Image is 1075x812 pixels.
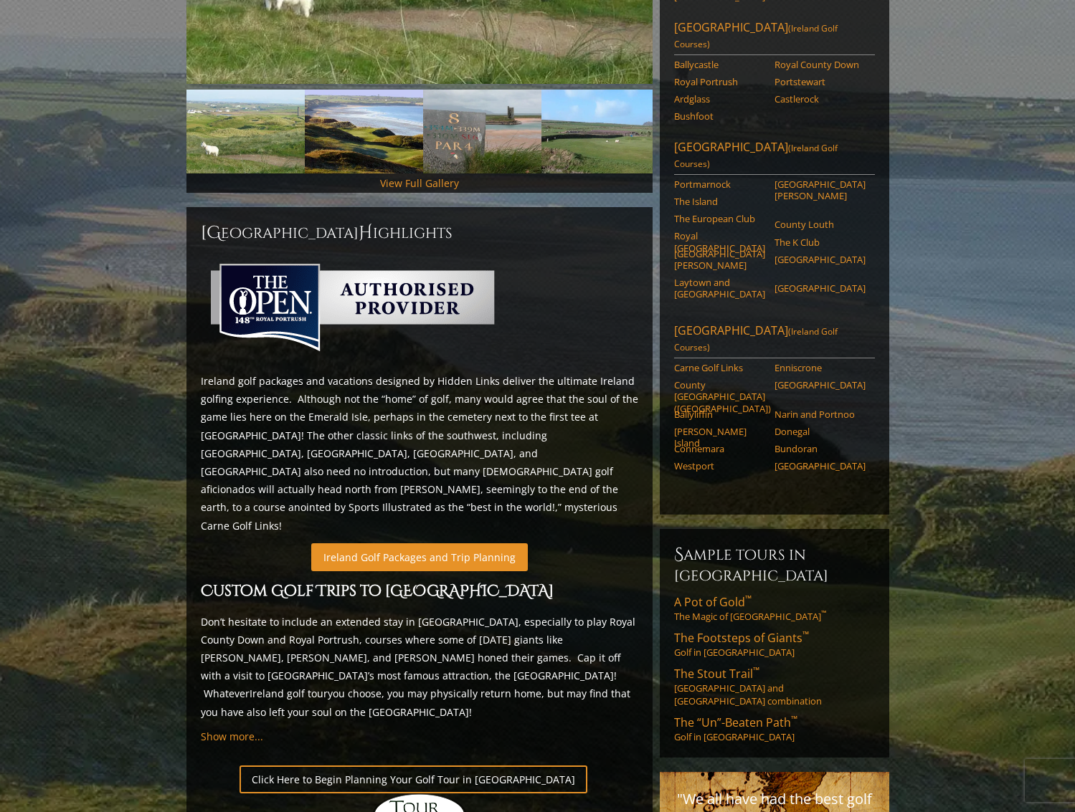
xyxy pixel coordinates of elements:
[674,426,765,449] a: [PERSON_NAME] Island
[775,254,866,265] a: [GEOGRAPHIC_DATA]
[753,664,759,677] sup: ™
[201,613,638,721] p: Don’t hesitate to include an extended stay in [GEOGRAPHIC_DATA], especially to play Royal County ...
[674,543,875,586] h6: Sample Tours in [GEOGRAPHIC_DATA]
[359,221,373,244] span: H
[674,715,797,730] span: The “Un”-Beaten Path
[674,213,765,224] a: The European Club
[674,666,875,707] a: The Stout Trail™[GEOGRAPHIC_DATA] and [GEOGRAPHIC_DATA] combination
[775,93,866,105] a: Castlerock
[775,219,866,230] a: County Louth
[201,221,638,244] h2: [GEOGRAPHIC_DATA] ighlights
[775,282,866,294] a: [GEOGRAPHIC_DATA]
[775,379,866,391] a: [GEOGRAPHIC_DATA]
[674,230,765,254] a: Royal [GEOGRAPHIC_DATA]
[674,110,765,122] a: Bushfoot
[311,543,528,571] a: Ireland Golf Packages and Trip Planning
[674,594,752,610] span: A Pot of Gold
[380,176,459,190] a: View Full Gallery
[674,325,838,353] span: (Ireland Golf Courses)
[674,196,765,207] a: The Island
[775,178,866,202] a: [GEOGRAPHIC_DATA][PERSON_NAME]
[775,409,866,420] a: Narin and Portnoo
[775,443,866,454] a: Bundoran
[674,460,765,472] a: Westport
[201,372,638,535] p: Ireland golf packages and vacations designed by Hidden Links deliver the ultimate Ireland golfing...
[775,426,866,437] a: Donegal
[674,22,838,50] span: (Ireland Golf Courses)
[674,323,875,358] a: [GEOGRAPHIC_DATA](Ireland Golf Courses)
[745,593,752,605] sup: ™
[791,713,797,725] sup: ™
[674,715,875,743] a: The “Un”-Beaten Path™Golf in [GEOGRAPHIC_DATA]
[674,19,875,55] a: [GEOGRAPHIC_DATA](Ireland Golf Courses)
[674,594,875,623] a: A Pot of Gold™The Magic of [GEOGRAPHIC_DATA]™
[775,237,866,248] a: The K Club
[674,443,765,454] a: Connemara
[821,609,826,618] sup: ™
[201,580,638,604] h2: Custom Golf Trips to [GEOGRAPHIC_DATA]
[674,630,875,659] a: The Footsteps of Giants™Golf in [GEOGRAPHIC_DATA]
[775,59,866,70] a: Royal County Down
[674,139,875,175] a: [GEOGRAPHIC_DATA](Ireland Golf Courses)
[802,629,809,641] sup: ™
[674,93,765,105] a: Ardglass
[674,362,765,373] a: Carne Golf Links
[674,666,759,682] span: The Stout Trail
[201,730,263,743] a: Show more...
[240,765,587,793] a: Click Here to Begin Planning Your Golf Tour in [GEOGRAPHIC_DATA]
[775,460,866,472] a: [GEOGRAPHIC_DATA]
[250,687,328,700] a: Ireland golf tour
[674,76,765,87] a: Royal Portrush
[674,59,765,70] a: Ballycastle
[674,630,809,646] span: The Footsteps of Giants
[775,76,866,87] a: Portstewart
[674,379,765,414] a: County [GEOGRAPHIC_DATA] ([GEOGRAPHIC_DATA])
[674,277,765,300] a: Laytown and [GEOGRAPHIC_DATA]
[674,178,765,190] a: Portmarnock
[775,362,866,373] a: Enniscrone
[674,409,765,420] a: Ballyliffin
[674,142,838,170] span: (Ireland Golf Courses)
[674,248,765,272] a: [GEOGRAPHIC_DATA][PERSON_NAME]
